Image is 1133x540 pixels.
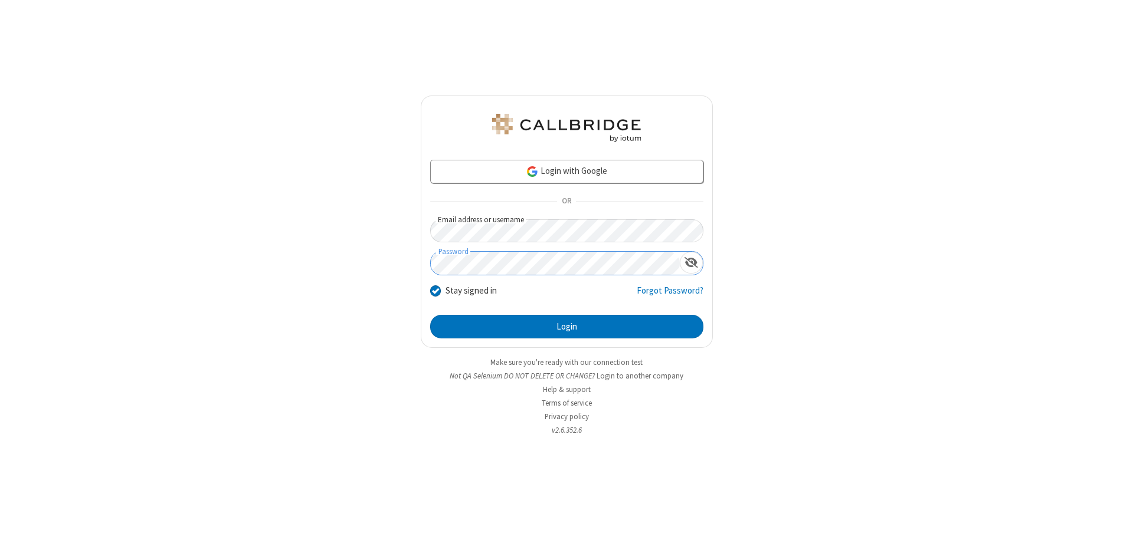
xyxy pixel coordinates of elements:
li: v2.6.352.6 [421,424,713,436]
img: QA Selenium DO NOT DELETE OR CHANGE [490,114,643,142]
a: Forgot Password? [637,284,703,307]
a: Privacy policy [545,411,589,422]
span: OR [557,193,576,210]
input: Email address or username [430,219,703,242]
div: Show password [680,252,703,274]
label: Stay signed in [446,284,497,298]
a: Help & support [543,384,591,394]
a: Make sure you're ready with our connection test [490,357,643,367]
a: Terms of service [542,398,592,408]
a: Login with Google [430,160,703,183]
li: Not QA Selenium DO NOT DELETE OR CHANGE? [421,370,713,381]
button: Login [430,315,703,338]
button: Login to another company [597,370,683,381]
img: google-icon.png [526,165,539,178]
input: Password [431,252,680,275]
